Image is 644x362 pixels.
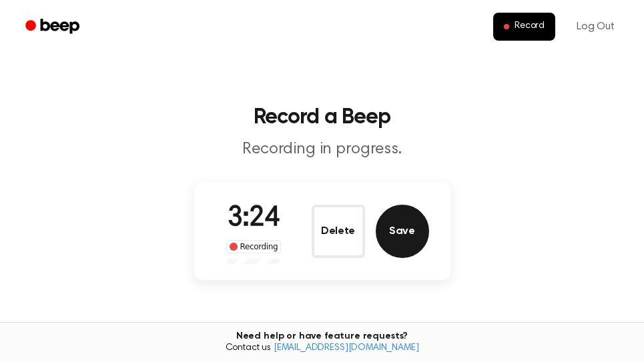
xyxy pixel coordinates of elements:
[66,139,579,161] p: Recording in progress.
[227,205,280,233] span: 3:24
[312,205,365,258] button: Delete Audio Record
[226,240,282,253] div: Recording
[16,14,91,40] a: Beep
[515,21,545,33] span: Record
[8,343,636,355] span: Contact us
[274,343,419,353] a: [EMAIL_ADDRESS][DOMAIN_NAME]
[563,11,628,43] a: Log Out
[16,107,628,128] h1: Record a Beep
[493,13,555,41] button: Record
[376,205,429,258] button: Save Audio Record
